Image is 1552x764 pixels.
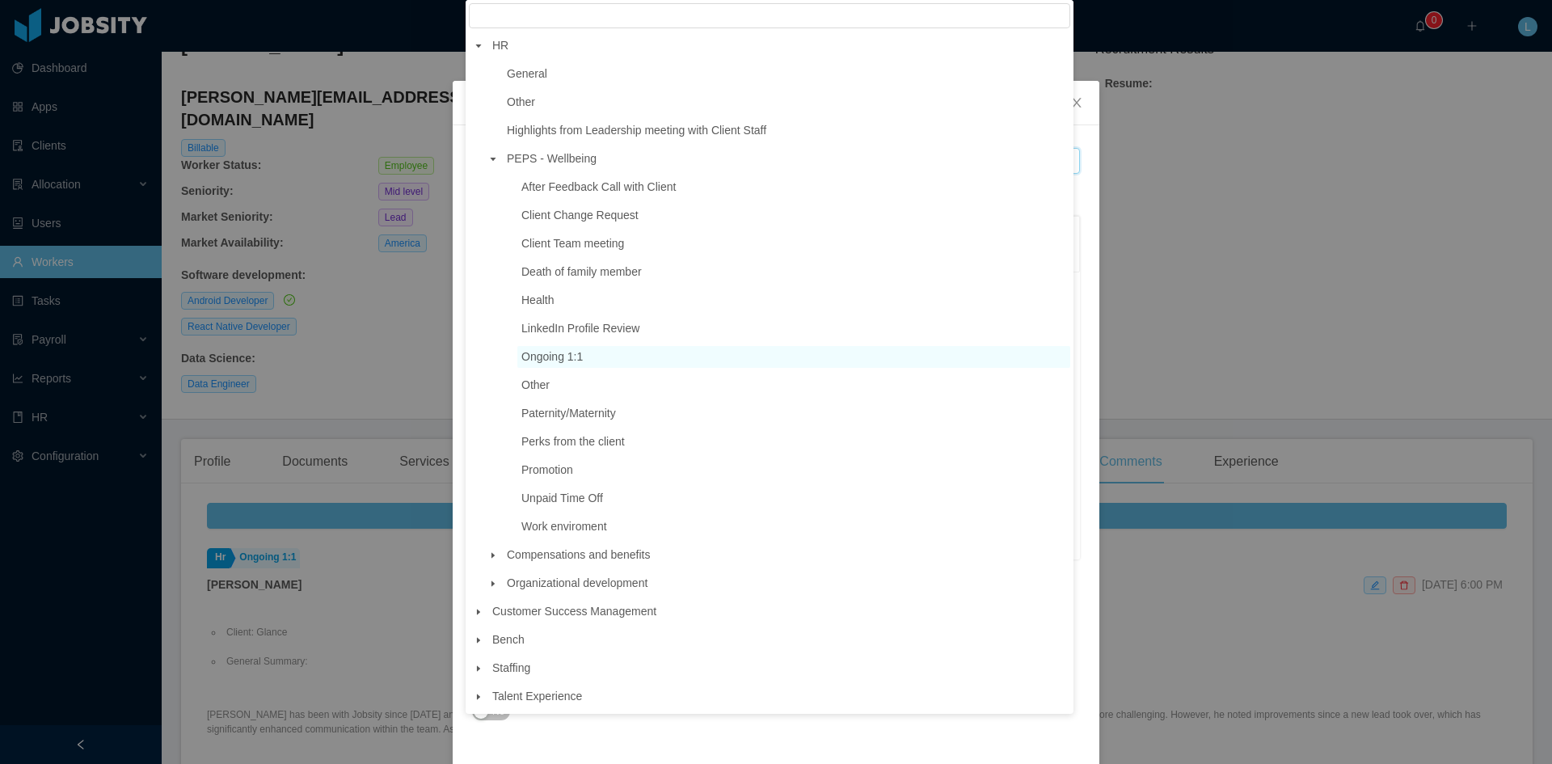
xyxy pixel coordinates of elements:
[517,289,1070,311] span: Health
[488,686,1070,707] span: Talent Experience
[474,608,483,616] i: icon: caret-down
[517,346,1070,368] span: Ongoing 1:1
[517,431,1070,453] span: Perks from the client
[521,520,607,533] span: Work enviroment
[517,176,1070,198] span: After Feedback Call with Client
[488,35,1070,57] span: HR
[521,378,550,391] span: Other
[521,237,624,250] span: Client Team meeting
[507,67,547,80] span: General
[492,690,582,703] span: Talent Experience
[521,350,583,363] span: Ongoing 1:1
[503,63,1070,85] span: General
[521,322,639,335] span: LinkedIn Profile Review
[503,148,1070,170] span: PEPS - Wellbeing
[521,463,573,476] span: Promotion
[489,155,497,163] i: icon: caret-down
[1070,96,1083,109] i: icon: close
[488,629,1070,651] span: Bench
[474,42,483,50] i: icon: caret-down
[488,601,1070,623] span: Customer Success Management
[469,3,1070,28] input: filter select
[517,318,1070,340] span: LinkedIn Profile Review
[517,488,1070,509] span: Unpaid Time Off
[521,209,639,222] span: Client Change Request
[503,120,1070,141] span: Highlights from Leadership meeting with Client Staff
[1054,81,1099,126] button: Close
[503,544,1070,566] span: Compensations and benefits
[474,693,483,701] i: icon: caret-down
[489,580,497,588] i: icon: caret-down
[517,205,1070,226] span: Client Change Request
[521,492,603,504] span: Unpaid Time Off
[521,293,554,306] span: Health
[517,233,1070,255] span: Client Team meeting
[503,572,1070,594] span: Organizational development
[521,265,642,278] span: Death of family member
[492,661,530,674] span: Staffing
[517,374,1070,396] span: Other
[507,95,535,108] span: Other
[521,407,616,420] span: Paternity/Maternity
[474,636,483,644] i: icon: caret-down
[492,605,656,618] span: Customer Success Management
[521,180,676,193] span: After Feedback Call with Client
[507,124,766,137] span: Highlights from Leadership meeting with Client Staff
[507,548,650,561] span: Compensations and benefits
[517,459,1070,481] span: Promotion
[503,91,1070,113] span: Other
[492,633,525,646] span: Bench
[517,403,1070,424] span: Paternity/Maternity
[507,152,597,165] span: PEPS - Wellbeing
[488,657,1070,679] span: Staffing
[489,551,497,559] i: icon: caret-down
[492,39,508,52] span: HR
[507,576,647,589] span: Organizational development
[517,516,1070,538] span: Work enviroment
[521,435,625,448] span: Perks from the client
[517,261,1070,283] span: Death of family member
[474,665,483,673] i: icon: caret-down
